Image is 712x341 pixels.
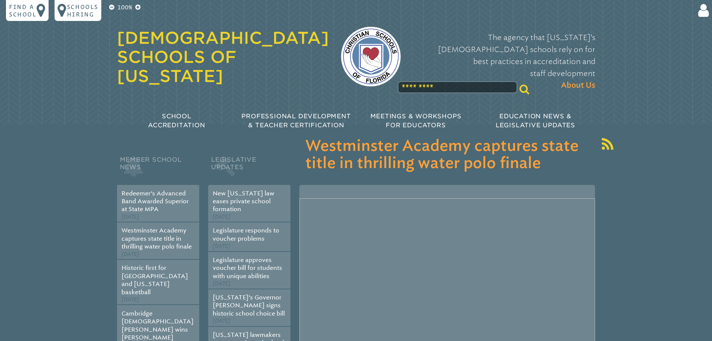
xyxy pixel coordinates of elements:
p: The agency that [US_STATE]’s [DEMOGRAPHIC_DATA] schools rely on for best practices in accreditati... [413,31,595,91]
span: Professional Development & Teacher Certification [241,113,351,129]
span: [DATE] [213,280,230,287]
a: Legislature approves voucher bill for students with unique abilities [213,256,282,280]
a: [US_STATE]’s Governor [PERSON_NAME] signs historic school choice bill [213,294,285,317]
a: Redeemer’s Advanced Band Awarded Superior at State MPA [121,190,189,213]
span: [DATE] [121,296,139,303]
span: [DATE] [213,318,230,324]
a: [DEMOGRAPHIC_DATA] Schools of [US_STATE] [117,28,329,86]
img: csf-logo-web-colors.png [341,27,401,86]
h3: Westminster Academy captures state title in thrilling water polo finale [305,138,589,172]
span: About Us [561,79,595,91]
span: [DATE] [213,214,230,220]
a: Legislature responds to voucher problems [213,227,279,242]
a: Westminster Academy captures state title in thrilling water polo finale [121,227,192,250]
span: [DATE] [121,251,139,258]
span: School Accreditation [148,113,205,129]
span: [DATE] [213,243,230,249]
span: Education News & Legislative Updates [496,113,575,129]
h2: Legislative Updates [208,154,290,185]
a: Historic first for [GEOGRAPHIC_DATA] and [US_STATE] basketball [121,264,188,295]
span: [DATE] [121,214,139,220]
p: Schools Hiring [67,3,98,18]
p: 100% [116,3,134,12]
a: New [US_STATE] law eases private school formation [213,190,274,213]
h2: Member School News [117,154,199,185]
span: Meetings & Workshops for Educators [370,113,462,129]
p: Find a school [9,3,37,18]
